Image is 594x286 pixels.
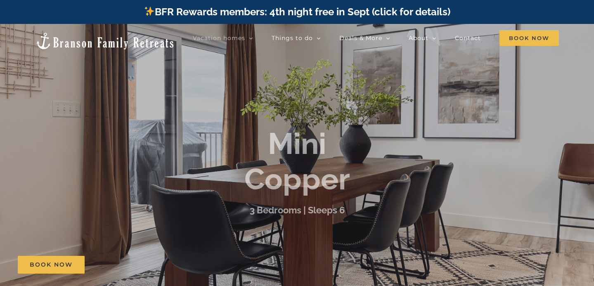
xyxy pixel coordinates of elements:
a: Book Now [18,256,85,274]
img: ✨ [144,6,154,16]
img: Branson Family Retreats Logo [35,32,175,50]
span: Vacation homes [193,35,245,41]
b: Mini Copper [244,125,350,196]
a: Things to do [272,30,321,46]
a: Deals & More [339,30,390,46]
span: Book Now [30,261,73,268]
span: Contact [455,35,481,41]
a: BFR Rewards members: 4th night free in Sept (click for details) [144,6,450,18]
span: Things to do [272,35,313,41]
span: Book Now [499,30,559,46]
a: Vacation homes [193,30,253,46]
span: Deals & More [339,35,382,41]
a: Contact [455,30,481,46]
nav: Main Menu [193,30,559,46]
span: About [409,35,428,41]
h3: 3 Bedrooms | Sleeps 6 [250,204,345,215]
a: About [409,30,436,46]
